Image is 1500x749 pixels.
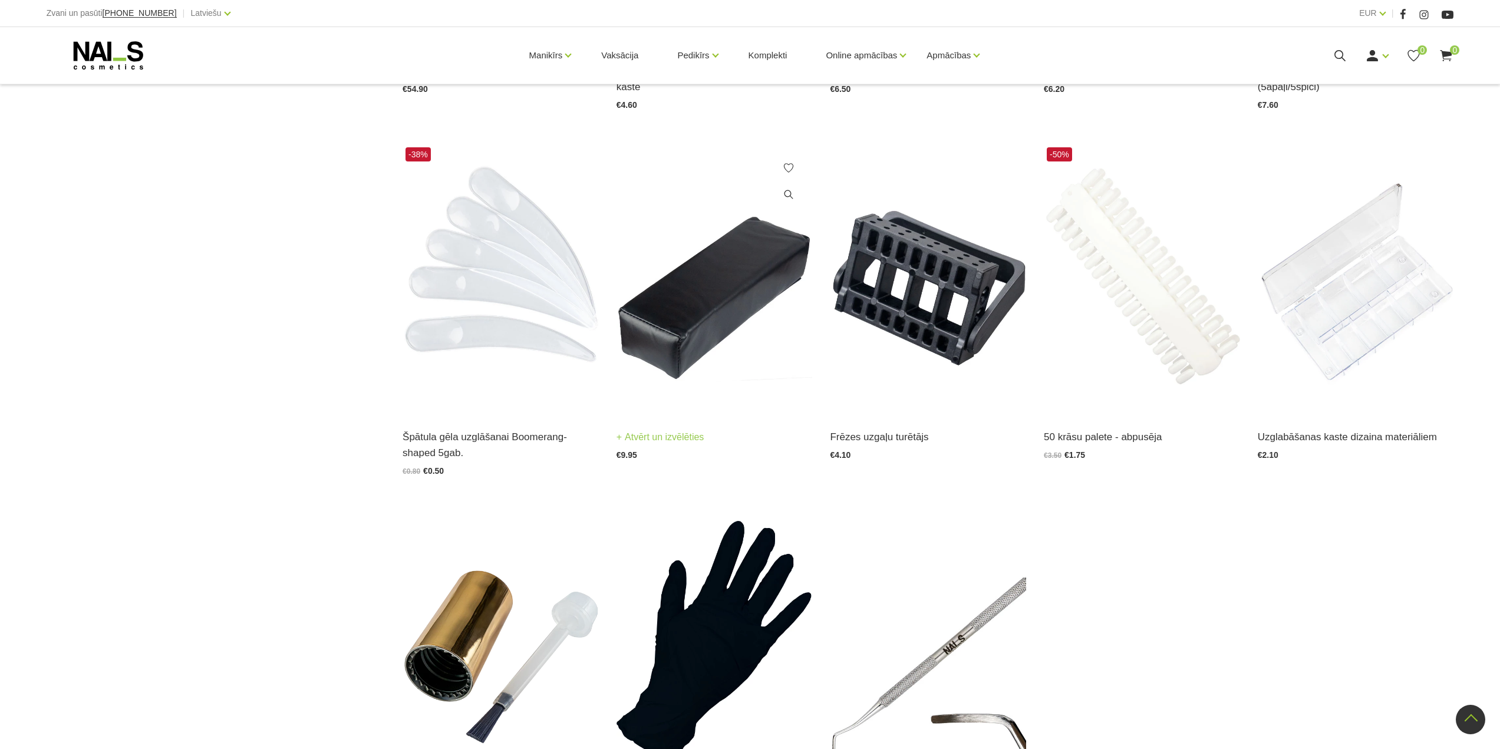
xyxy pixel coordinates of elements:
a: Manikīrs [529,32,563,79]
span: €6.50 [830,84,850,94]
span: 0 [1417,45,1427,55]
span: | [183,6,185,21]
span: -50% [1047,147,1072,161]
span: €9.95 [617,450,637,460]
img: Roku balsts ir izgatavots no ekoādas, kas būs patīkama pieskārieniem un viegli kopjama.Krāsa: mel... [617,144,813,414]
a: Komplekti [739,27,797,84]
span: €6.20 [1044,84,1064,94]
span: €4.60 [617,100,637,110]
a: Latviešu [191,6,222,20]
div: Zvani un pasūti [47,6,177,21]
a: Frēzes uzgaļu turētājs [830,429,1026,445]
span: €2.10 [1258,450,1278,460]
img: Špātula gela uzglāšanai Piemērota Nai_s Cosmetics DUO gel, lai ar špātulas palīdzību var ērti izņ... [403,144,599,414]
a: EUR [1359,6,1377,20]
a: 50 krāsu palete - abpusēja [1044,429,1240,445]
a: 0 [1439,48,1453,63]
a: Vaksācija [592,27,648,84]
span: €54.90 [403,84,428,94]
a: Pedikīrs [677,32,709,79]
span: €1.75 [1064,450,1085,460]
a: Uzglabāšanas kaste dizaina materiāliem [1258,429,1454,445]
span: 0 [1450,45,1459,55]
span: | [1392,6,1394,21]
span: [PHONE_NUMBER] [103,8,177,18]
a: Online apmācības [826,32,897,79]
span: €0.80 [403,467,420,476]
img: Plastmasas kastīte dizaina materiālu glabāšanai ar 11 dažāda izmēra nodalījumiem. Kastes izmēri: ... [1258,144,1454,414]
span: -38% [406,147,431,161]
span: €4.10 [830,450,850,460]
a: Špātula gēla uzglāšanai Boomerang-shaped 5gab. [403,429,599,461]
span: €0.50 [423,466,444,476]
img: Description [1044,144,1240,414]
span: €3.50 [1044,451,1061,460]
a: Apmācības [927,32,971,79]
img: Frēzes uzgaļu turētājsFrēžu uzgaļu statīvs paredzēts dažādu izmēru, garumu un formu ērtai uzgaļu ... [830,144,1026,414]
a: Atvērt un izvēlēties [617,429,704,446]
a: [PHONE_NUMBER] [103,9,177,18]
a: 0 [1406,48,1421,63]
span: €7.60 [1258,100,1278,110]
